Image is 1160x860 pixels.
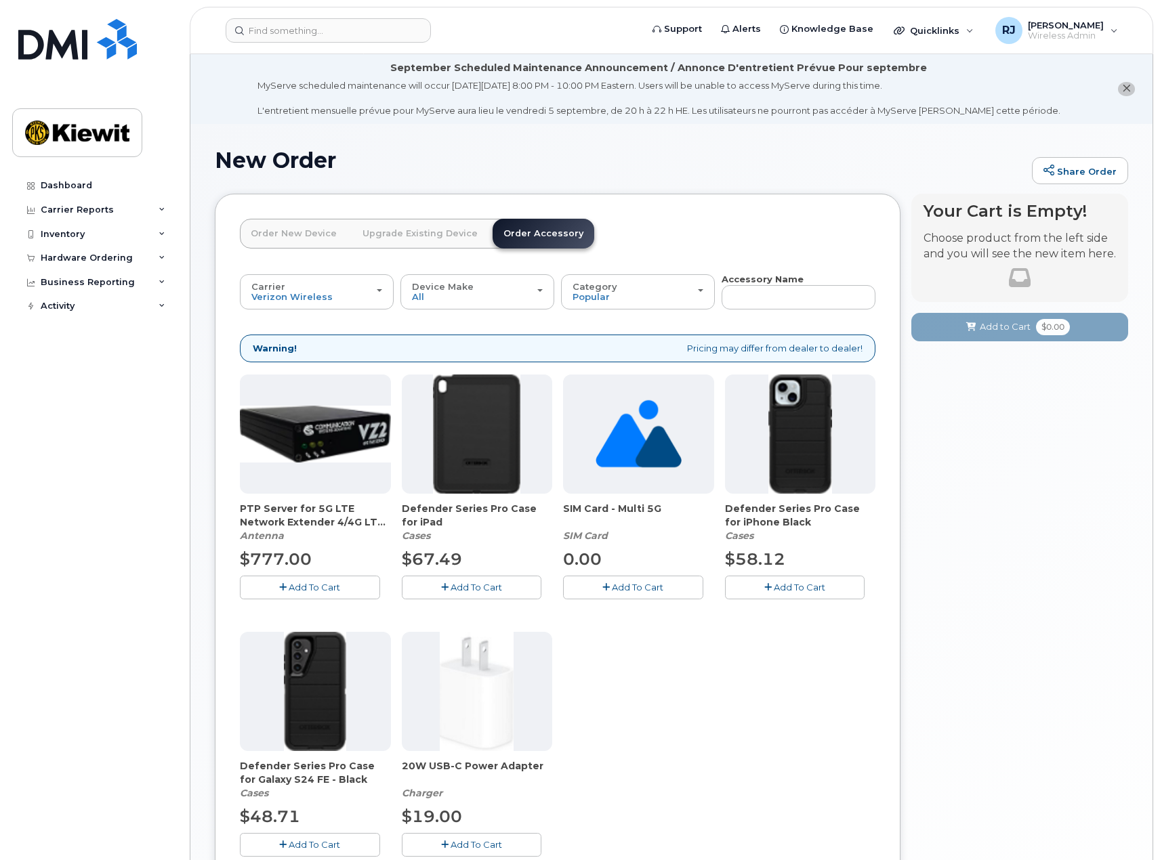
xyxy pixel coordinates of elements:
[402,759,553,800] div: 20W USB-C Power Adapter
[563,502,714,542] div: SIM Card - Multi 5G
[1036,319,1070,335] span: $0.00
[240,833,380,857] button: Add To Cart
[725,502,876,529] span: Defender Series Pro Case for iPhone Black
[284,632,346,751] img: defenders23fe.png
[1101,801,1150,850] iframe: Messenger Launcher
[451,839,502,850] span: Add To Cart
[402,787,442,799] em: Charger
[402,502,553,542] div: Defender Series Pro Case for iPad
[440,632,514,751] img: apple20w.jpg
[774,582,825,593] span: Add To Cart
[596,374,682,494] img: no_image_found-2caef05468ed5679b831cfe6fc140e25e0c280774317ffc20a367ab7fd17291e.png
[561,274,715,309] button: Category Popular
[240,502,391,542] div: PTP Server for 5G LTE Network Extender 4/4G LTE Network Extender 3
[240,549,312,569] span: $777.00
[390,61,927,75] div: September Scheduled Maintenance Announcement / Annonce D'entretient Prévue Pour septembre
[402,759,553,786] span: 20W USB-C Power Adapter
[251,281,285,292] span: Carrier
[402,502,553,529] span: Defender Series Pro Case for iPad
[402,833,542,857] button: Add To Cart
[240,502,391,529] span: PTP Server for 5G LTE Network Extender 4/4G LTE Network Extender 3
[402,807,462,826] span: $19.00
[240,576,380,599] button: Add To Cart
[911,313,1128,341] button: Add to Cart $0.00
[1032,157,1128,184] a: Share Order
[980,320,1031,333] span: Add to Cart
[924,202,1116,220] h4: Your Cart is Empty!
[240,335,875,362] div: Pricing may differ from dealer to dealer!
[412,281,474,292] span: Device Make
[412,291,424,302] span: All
[240,530,284,542] em: Antenna
[722,274,804,284] strong: Accessory Name
[400,274,554,309] button: Device Make All
[924,231,1116,262] p: Choose product from the left side and you will see the new item here.
[402,530,430,542] em: Cases
[240,807,300,826] span: $48.71
[612,582,663,593] span: Add To Cart
[573,281,617,292] span: Category
[240,759,391,786] span: Defender Series Pro Case for Galaxy S24 FE - Black
[251,291,333,302] span: Verizon Wireless
[289,839,340,850] span: Add To Cart
[573,291,610,302] span: Popular
[257,79,1060,117] div: MyServe scheduled maintenance will occur [DATE][DATE] 8:00 PM - 10:00 PM Eastern. Users will be u...
[725,530,753,542] em: Cases
[1118,82,1135,96] button: close notification
[240,219,348,249] a: Order New Device
[433,374,520,494] img: defenderipad10thgen.png
[493,219,594,249] a: Order Accessory
[451,582,502,593] span: Add To Cart
[563,530,608,542] em: SIM Card
[725,502,876,542] div: Defender Series Pro Case for iPhone Black
[402,576,542,599] button: Add To Cart
[725,576,865,599] button: Add To Cart
[352,219,489,249] a: Upgrade Existing Device
[240,787,268,799] em: Cases
[768,374,832,494] img: defenderiphone14.png
[240,759,391,800] div: Defender Series Pro Case for Galaxy S24 FE - Black
[563,502,714,529] span: SIM Card - Multi 5G
[253,342,297,355] strong: Warning!
[240,406,391,463] img: Casa_Sysem.png
[289,582,340,593] span: Add To Cart
[725,549,785,569] span: $58.12
[240,274,394,309] button: Carrier Verizon Wireless
[563,576,703,599] button: Add To Cart
[215,148,1025,172] h1: New Order
[563,549,602,569] span: 0.00
[402,549,462,569] span: $67.49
